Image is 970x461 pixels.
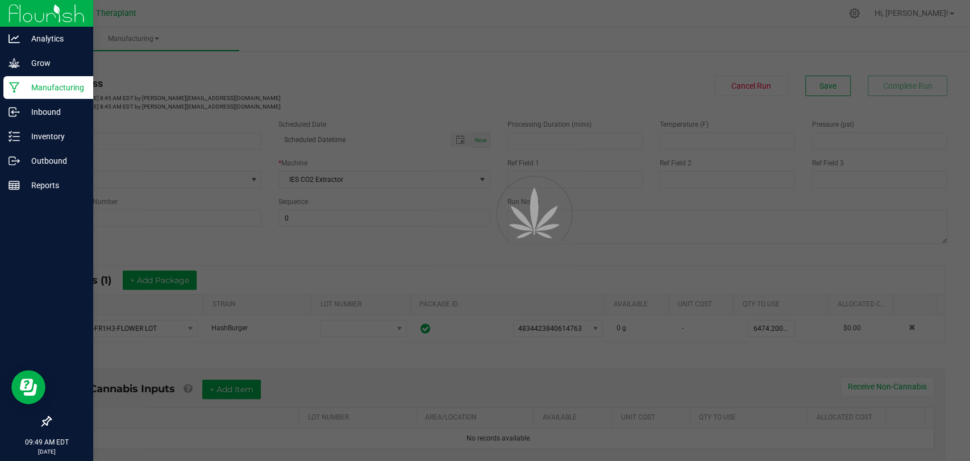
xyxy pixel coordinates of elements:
p: Inbound [20,105,88,119]
inline-svg: Inbound [9,106,20,118]
inline-svg: Analytics [9,33,20,44]
inline-svg: Grow [9,57,20,69]
inline-svg: Reports [9,180,20,191]
p: Outbound [20,154,88,168]
p: Inventory [20,130,88,143]
inline-svg: Inventory [9,131,20,142]
p: Manufacturing [20,81,88,94]
p: Reports [20,178,88,192]
p: 09:49 AM EDT [5,437,88,447]
p: Analytics [20,32,88,45]
inline-svg: Outbound [9,155,20,167]
p: [DATE] [5,447,88,456]
p: Grow [20,56,88,70]
inline-svg: Manufacturing [9,82,20,93]
iframe: Resource center [11,370,45,404]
